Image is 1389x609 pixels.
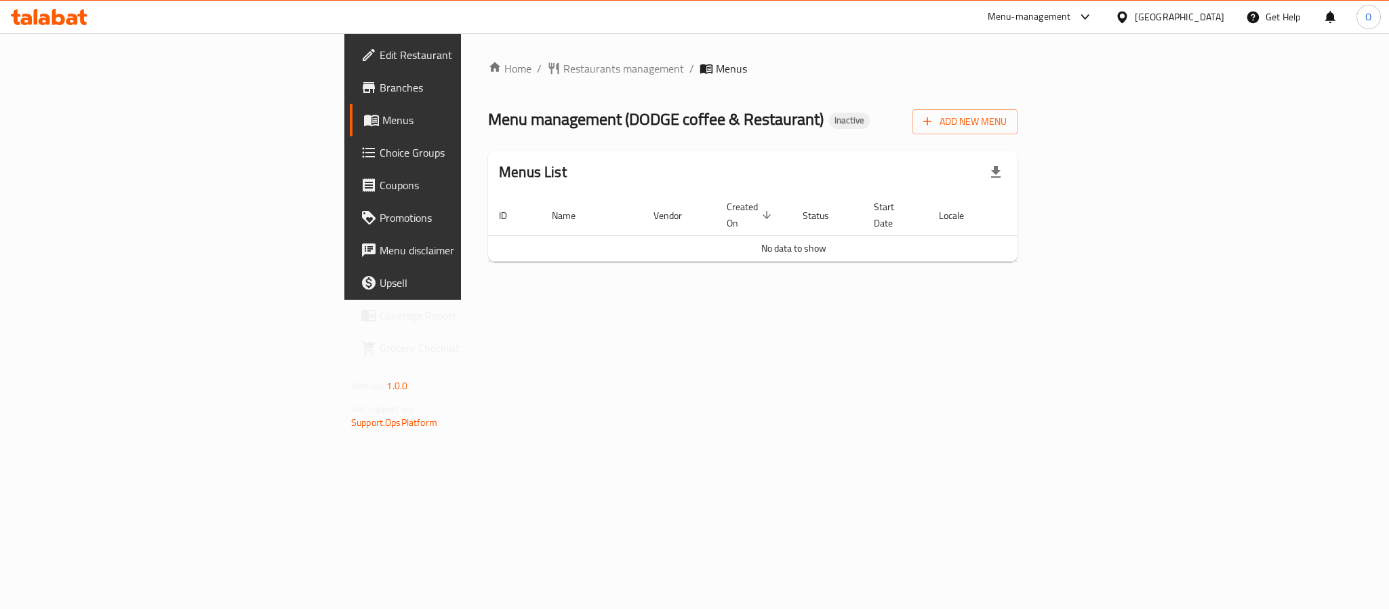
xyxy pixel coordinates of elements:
a: Coverage Report [350,299,576,332]
span: Version: [351,377,384,395]
div: Inactive [829,113,870,129]
h2: Menus List [499,162,567,182]
a: Grocery Checklist [350,332,576,364]
a: Promotions [350,201,576,234]
span: Edit Restaurant [380,47,565,63]
span: Get support on: [351,400,414,418]
span: Menu management ( DODGE coffee & Restaurant ) [488,104,824,134]
span: Menus [382,112,565,128]
a: Restaurants management [547,60,684,77]
div: [GEOGRAPHIC_DATA] [1135,9,1224,24]
div: Export file [980,156,1012,189]
a: Upsell [350,267,576,299]
span: Name [552,208,593,224]
span: Grocery Checklist [380,340,565,356]
a: Support.OpsPlatform [351,414,437,431]
span: No data to show [761,239,826,257]
span: Coupons [380,177,565,193]
span: 1.0.0 [386,377,407,395]
span: Add New Menu [923,113,1007,130]
span: Start Date [874,199,912,231]
span: Menus [716,60,747,77]
span: Status [803,208,847,224]
span: Vendor [653,208,700,224]
li: / [689,60,694,77]
span: Created On [727,199,776,231]
span: Coverage Report [380,307,565,323]
a: Branches [350,71,576,104]
a: Choice Groups [350,136,576,169]
a: Menu disclaimer [350,234,576,267]
span: O [1365,9,1371,24]
a: Coupons [350,169,576,201]
span: Restaurants management [563,60,684,77]
span: Locale [939,208,982,224]
span: Choice Groups [380,144,565,161]
span: Branches [380,79,565,96]
span: Promotions [380,210,565,226]
a: Edit Restaurant [350,39,576,71]
span: Inactive [829,115,870,126]
a: Menus [350,104,576,136]
span: Menu disclaimer [380,242,565,258]
table: enhanced table [488,195,1100,262]
span: Upsell [380,275,565,291]
div: Menu-management [988,9,1071,25]
nav: breadcrumb [488,60,1018,77]
span: ID [499,208,525,224]
th: Actions [998,195,1100,236]
button: Add New Menu [912,109,1018,134]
